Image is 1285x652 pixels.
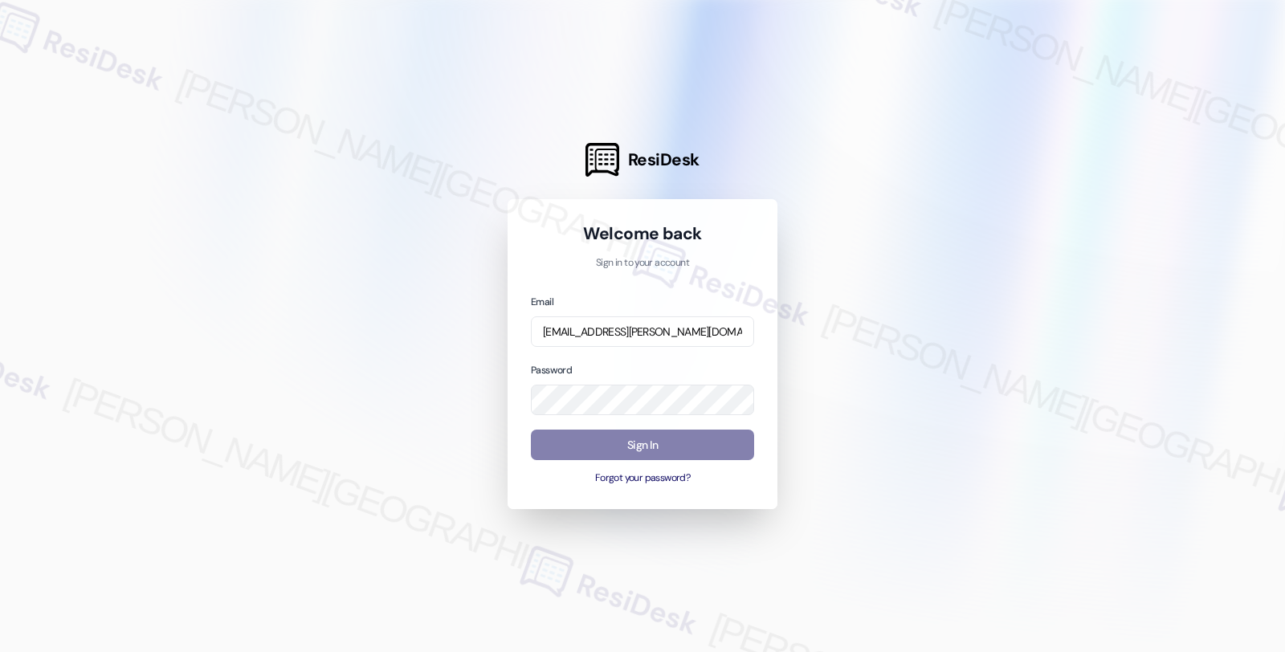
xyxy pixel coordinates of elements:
button: Sign In [531,430,754,461]
label: Email [531,295,553,308]
img: ResiDesk Logo [585,143,619,177]
button: Forgot your password? [531,471,754,486]
span: ResiDesk [628,149,700,171]
input: name@example.com [531,316,754,348]
p: Sign in to your account [531,256,754,271]
h1: Welcome back [531,222,754,245]
label: Password [531,364,572,377]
